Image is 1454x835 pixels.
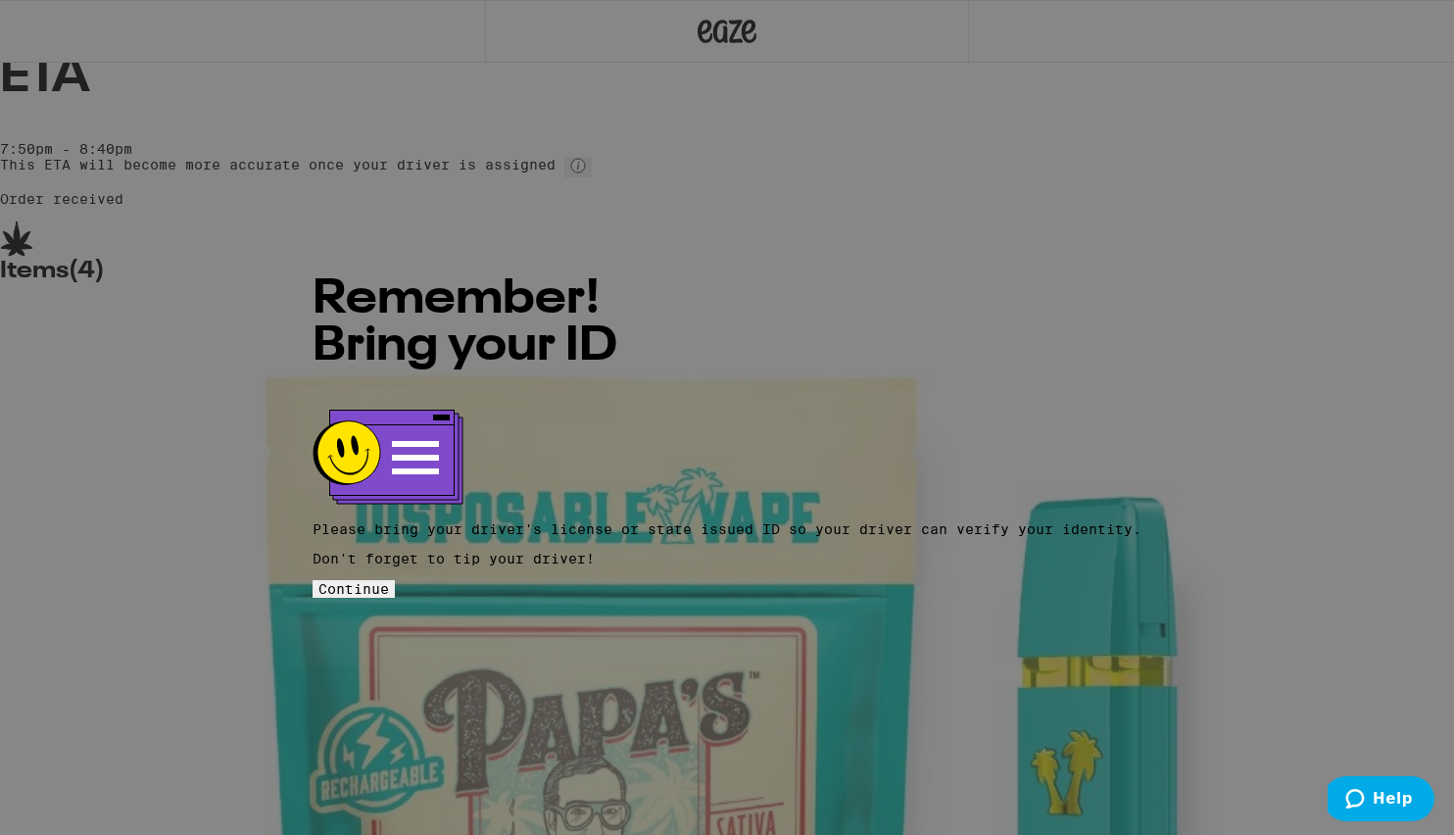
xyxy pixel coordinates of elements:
span: Remember! Bring your ID [313,276,617,370]
iframe: Opens a widget where you can find more information [1328,776,1434,825]
p: Don't forget to tip your driver! [313,551,1141,566]
span: Continue [318,581,389,597]
p: Please bring your driver's license or state issued ID so your driver can verify your identity. [313,521,1141,537]
button: Continue [313,580,395,598]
